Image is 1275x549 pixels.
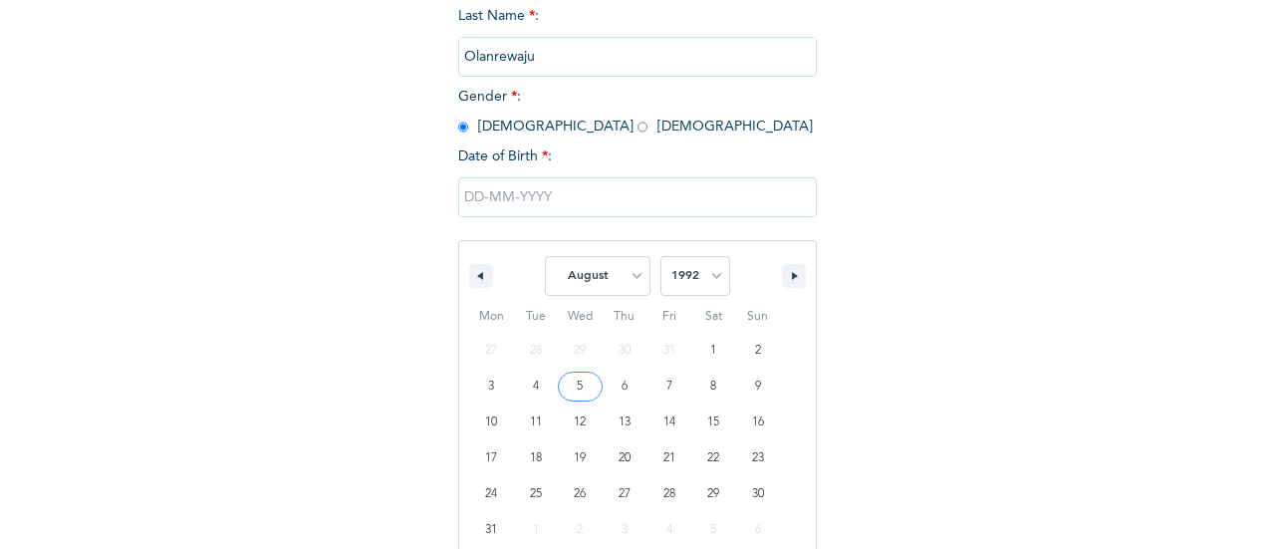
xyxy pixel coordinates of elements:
[735,440,780,476] button: 23
[619,440,631,476] span: 20
[666,369,672,405] span: 7
[603,369,647,405] button: 6
[707,440,719,476] span: 22
[603,301,647,333] span: Thu
[530,405,542,440] span: 11
[707,476,719,512] span: 29
[469,440,514,476] button: 17
[603,405,647,440] button: 13
[458,9,817,64] span: Last Name :
[710,333,716,369] span: 1
[691,405,736,440] button: 15
[646,301,691,333] span: Fri
[646,476,691,512] button: 28
[735,301,780,333] span: Sun
[735,476,780,512] button: 30
[619,405,631,440] span: 13
[458,146,552,167] span: Date of Birth :
[710,369,716,405] span: 8
[558,405,603,440] button: 12
[646,405,691,440] button: 14
[514,476,559,512] button: 25
[558,301,603,333] span: Wed
[558,369,603,405] button: 5
[752,476,764,512] span: 30
[458,37,817,77] input: Enter your last name
[514,369,559,405] button: 4
[514,405,559,440] button: 11
[488,369,494,405] span: 3
[485,405,497,440] span: 10
[752,440,764,476] span: 23
[574,476,586,512] span: 26
[577,369,583,405] span: 5
[622,369,628,405] span: 6
[735,333,780,369] button: 2
[533,369,539,405] span: 4
[691,301,736,333] span: Sat
[707,405,719,440] span: 15
[514,440,559,476] button: 18
[646,369,691,405] button: 7
[755,333,761,369] span: 2
[735,369,780,405] button: 9
[619,476,631,512] span: 27
[691,440,736,476] button: 22
[458,177,817,217] input: DD-MM-YYYY
[663,405,675,440] span: 14
[530,440,542,476] span: 18
[574,405,586,440] span: 12
[469,476,514,512] button: 24
[469,301,514,333] span: Mon
[603,476,647,512] button: 27
[558,476,603,512] button: 26
[663,440,675,476] span: 21
[752,405,764,440] span: 16
[514,301,559,333] span: Tue
[530,476,542,512] span: 25
[458,90,813,134] span: Gender : [DEMOGRAPHIC_DATA] [DEMOGRAPHIC_DATA]
[603,440,647,476] button: 20
[469,405,514,440] button: 10
[646,440,691,476] button: 21
[691,476,736,512] button: 29
[469,512,514,548] button: 31
[755,369,761,405] span: 9
[691,333,736,369] button: 1
[558,440,603,476] button: 19
[485,476,497,512] span: 24
[663,476,675,512] span: 28
[735,405,780,440] button: 16
[485,512,497,548] span: 31
[485,440,497,476] span: 17
[469,369,514,405] button: 3
[574,440,586,476] span: 19
[691,369,736,405] button: 8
